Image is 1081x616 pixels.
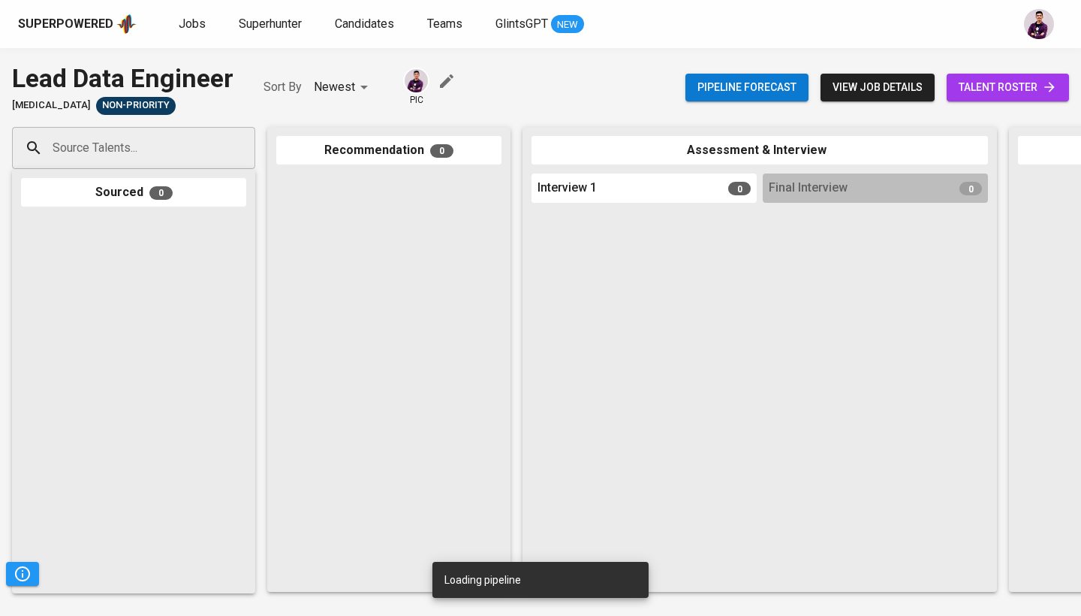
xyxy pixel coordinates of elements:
[728,182,751,195] span: 0
[18,16,113,33] div: Superpowered
[12,60,233,97] div: Lead Data Engineer
[314,74,373,101] div: Newest
[6,562,39,586] button: Pipeline Triggers
[179,15,209,34] a: Jobs
[96,98,176,113] span: Non-Priority
[495,17,548,31] span: GlintsGPT
[551,17,584,32] span: NEW
[21,178,246,207] div: Sourced
[116,13,137,35] img: app logo
[263,78,302,96] p: Sort By
[276,136,501,165] div: Recommendation
[947,74,1069,101] a: talent roster
[335,15,397,34] a: Candidates
[239,17,302,31] span: Superhunter
[405,69,428,92] img: erwin@glints.com
[403,68,429,107] div: pic
[769,180,848,197] span: Final Interview
[430,144,453,158] span: 0
[959,182,982,195] span: 0
[531,136,988,165] div: Assessment & Interview
[537,180,597,197] span: Interview 1
[444,566,521,593] div: Loading pipeline
[833,78,923,97] span: view job details
[18,13,137,35] a: Superpoweredapp logo
[1024,9,1054,39] img: erwin@glints.com
[179,17,206,31] span: Jobs
[149,186,173,200] span: 0
[247,146,250,149] button: Open
[427,15,465,34] a: Teams
[697,78,796,97] span: Pipeline forecast
[96,97,176,115] div: Sufficient Talents in Pipeline
[239,15,305,34] a: Superhunter
[335,17,394,31] span: Candidates
[821,74,935,101] button: view job details
[685,74,808,101] button: Pipeline forecast
[12,98,90,113] span: [MEDICAL_DATA]
[959,78,1057,97] span: talent roster
[495,15,584,34] a: GlintsGPT NEW
[314,78,355,96] p: Newest
[427,17,462,31] span: Teams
